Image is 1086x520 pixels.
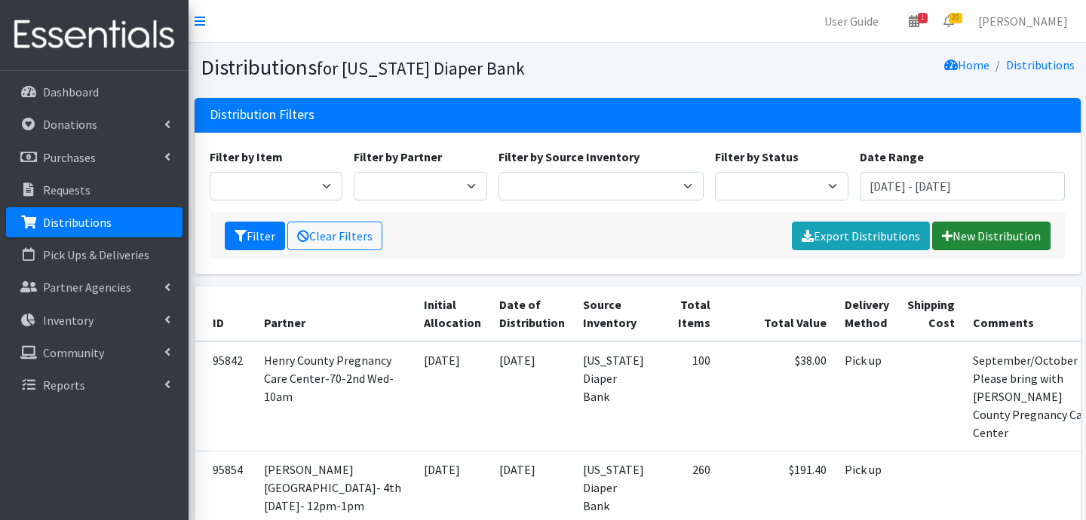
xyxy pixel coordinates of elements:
[715,148,799,166] label: Filter by Status
[43,247,149,262] p: Pick Ups & Deliveries
[43,215,112,230] p: Distributions
[225,222,285,250] button: Filter
[966,6,1080,36] a: [PERSON_NAME]
[43,117,97,132] p: Donations
[195,286,255,341] th: ID
[43,378,85,393] p: Reports
[195,341,255,451] td: 95842
[944,57,989,72] a: Home
[719,341,836,451] td: $38.00
[210,107,314,123] h3: Distribution Filters
[6,207,183,237] a: Distributions
[918,13,928,23] span: 1
[287,222,382,250] a: Clear Filters
[860,148,924,166] label: Date Range
[43,280,131,295] p: Partner Agencies
[6,370,183,400] a: Reports
[499,148,640,166] label: Filter by Source Inventory
[932,222,1051,250] a: New Distribution
[490,286,574,341] th: Date of Distribution
[931,6,966,36] a: 20
[415,341,490,451] td: [DATE]
[43,84,99,99] p: Dashboard
[574,286,653,341] th: Source Inventory
[574,341,653,451] td: [US_STATE] Diaper Bank
[201,54,632,81] h1: Distributions
[653,286,719,341] th: Total Items
[949,13,962,23] span: 20
[317,57,525,79] small: for [US_STATE] Diaper Bank
[415,286,490,341] th: Initial Allocation
[6,305,183,335] a: Inventory
[6,240,183,270] a: Pick Ups & Deliveries
[255,286,415,341] th: Partner
[43,313,94,328] p: Inventory
[653,341,719,451] td: 100
[490,341,574,451] td: [DATE]
[210,148,283,166] label: Filter by Item
[6,175,183,205] a: Requests
[6,77,183,107] a: Dashboard
[1006,57,1075,72] a: Distributions
[255,341,415,451] td: Henry County Pregnancy Care Center-70-2nd Wed-10am
[812,6,891,36] a: User Guide
[897,6,931,36] a: 1
[860,172,1066,200] input: January 1, 2011 - December 31, 2011
[836,286,898,341] th: Delivery Method
[792,222,930,250] a: Export Distributions
[6,10,183,60] img: HumanEssentials
[43,182,90,197] p: Requests
[6,109,183,139] a: Donations
[719,286,836,341] th: Total Value
[354,148,442,166] label: Filter by Partner
[836,341,898,451] td: Pick up
[43,345,104,360] p: Community
[6,142,183,173] a: Purchases
[6,338,183,368] a: Community
[43,150,96,165] p: Purchases
[898,286,964,341] th: Shipping Cost
[6,272,183,302] a: Partner Agencies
